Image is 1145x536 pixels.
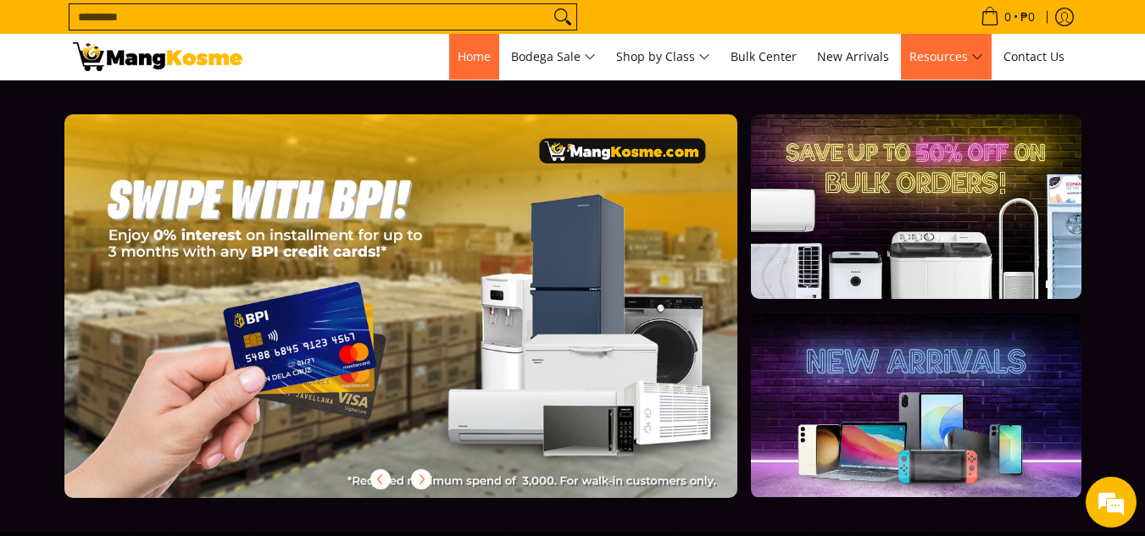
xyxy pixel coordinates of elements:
[901,34,992,80] a: Resources
[73,42,242,71] img: Mang Kosme: Your Home Appliances Warehouse Sale Partner!
[362,461,399,498] button: Previous
[995,34,1073,80] a: Contact Us
[909,47,983,68] span: Resources
[278,8,319,49] div: Minimize live chat window
[975,8,1040,26] span: •
[403,461,440,498] button: Next
[608,34,719,80] a: Shop by Class
[449,34,499,80] a: Home
[98,160,234,331] span: We're online!
[817,48,889,64] span: New Arrivals
[503,34,604,80] a: Bodega Sale
[731,48,797,64] span: Bulk Center
[64,114,792,525] a: More
[259,34,1073,80] nav: Main Menu
[1002,11,1014,23] span: 0
[549,4,576,30] button: Search
[809,34,898,80] a: New Arrivals
[8,356,323,416] textarea: Type your message and hit 'Enter'
[511,47,596,68] span: Bodega Sale
[1018,11,1037,23] span: ₱0
[722,34,805,80] a: Bulk Center
[616,47,710,68] span: Shop by Class
[458,48,491,64] span: Home
[88,95,285,117] div: Chat with us now
[1003,48,1064,64] span: Contact Us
